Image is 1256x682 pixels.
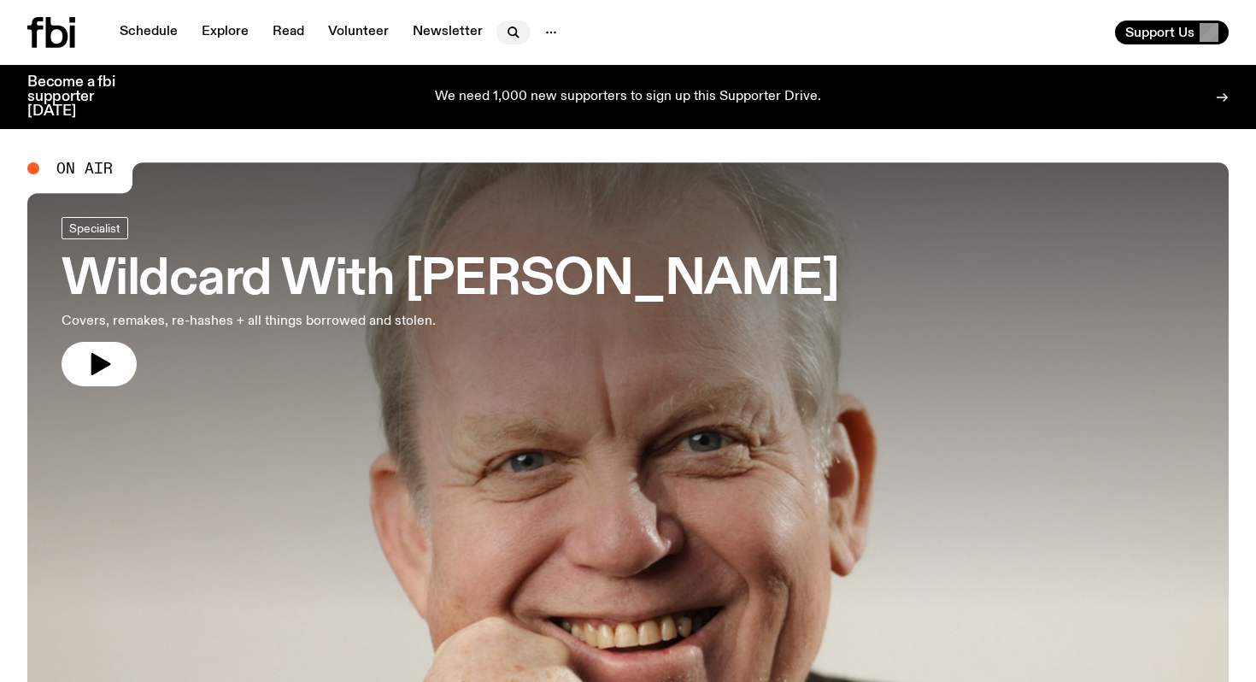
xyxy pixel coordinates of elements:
a: Newsletter [402,21,493,44]
a: Specialist [62,217,128,239]
a: Wildcard With [PERSON_NAME]Covers, remakes, re-hashes + all things borrowed and stolen. [62,217,839,386]
span: On Air [56,161,113,176]
a: Volunteer [318,21,399,44]
a: Schedule [109,21,188,44]
p: We need 1,000 new supporters to sign up this Supporter Drive. [435,90,821,105]
h3: Wildcard With [PERSON_NAME] [62,256,839,304]
button: Support Us [1115,21,1229,44]
span: Support Us [1125,25,1194,40]
p: Covers, remakes, re-hashes + all things borrowed and stolen. [62,311,499,332]
a: Read [262,21,314,44]
h3: Become a fbi supporter [DATE] [27,75,137,119]
span: Specialist [69,221,120,234]
a: Explore [191,21,259,44]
